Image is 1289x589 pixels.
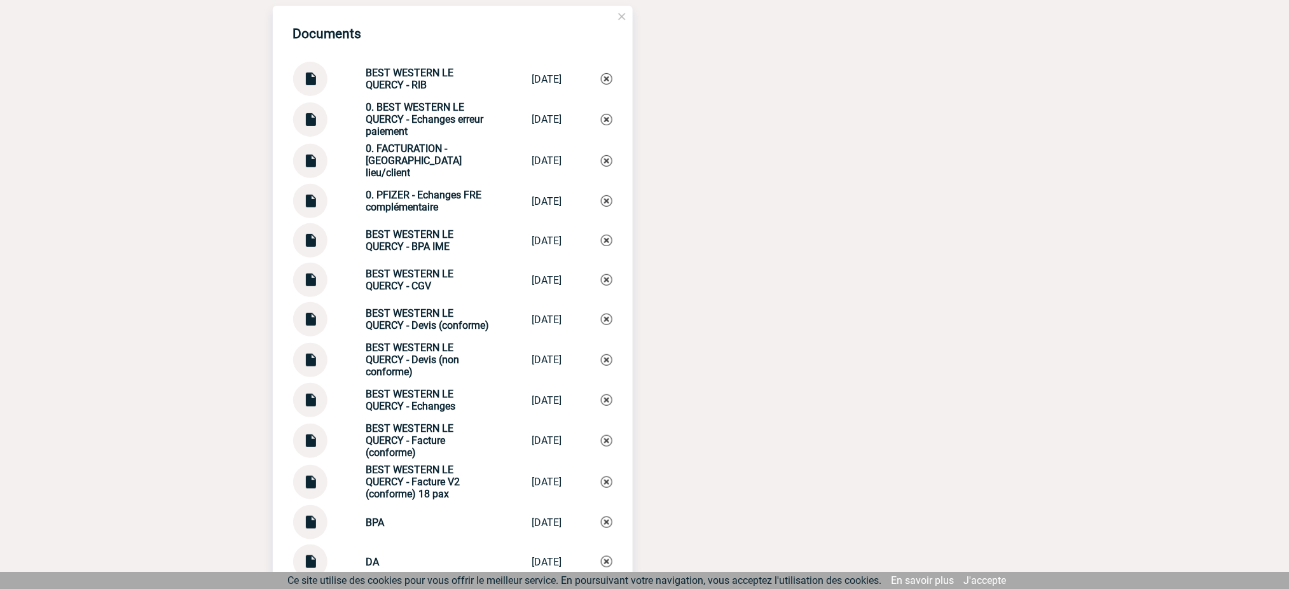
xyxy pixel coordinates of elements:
[601,516,612,528] img: Supprimer
[616,11,628,22] img: close.png
[532,113,562,125] div: [DATE]
[366,101,484,137] strong: 0. BEST WESTERN LE QUERCY - Echanges erreur paiement
[532,516,562,529] div: [DATE]
[532,155,562,167] div: [DATE]
[532,73,562,85] div: [DATE]
[366,516,385,529] strong: BPA
[601,435,612,447] img: Supprimer
[366,228,454,253] strong: BEST WESTERN LE QUERCY - BPA IME
[601,195,612,207] img: Supprimer
[366,556,380,568] strong: DA
[964,574,1007,586] a: J'accepte
[532,274,562,286] div: [DATE]
[601,314,612,325] img: Supprimer
[293,26,362,41] h4: Documents
[532,394,562,406] div: [DATE]
[532,476,562,488] div: [DATE]
[601,114,612,125] img: Supprimer
[532,354,562,366] div: [DATE]
[532,235,562,247] div: [DATE]
[532,434,562,447] div: [DATE]
[601,476,612,488] img: Supprimer
[366,189,482,213] strong: 0. PFIZER - Echanges FRE complémentaire
[366,388,456,412] strong: BEST WESTERN LE QUERCY - Echanges
[601,354,612,366] img: Supprimer
[366,307,490,331] strong: BEST WESTERN LE QUERCY - Devis (conforme)
[366,268,454,292] strong: BEST WESTERN LE QUERCY - CGV
[366,67,454,91] strong: BEST WESTERN LE QUERCY - RIB
[366,422,454,459] strong: BEST WESTERN LE QUERCY - Facture (conforme)
[601,394,612,406] img: Supprimer
[601,155,612,167] img: Supprimer
[288,574,882,586] span: Ce site utilise des cookies pour vous offrir le meilleur service. En poursuivant votre navigation...
[601,73,612,85] img: Supprimer
[532,195,562,207] div: [DATE]
[366,142,462,179] strong: 0. FACTURATION - [GEOGRAPHIC_DATA] lieu/client
[366,342,460,378] strong: BEST WESTERN LE QUERCY - Devis (non conforme)
[601,274,612,286] img: Supprimer
[532,314,562,326] div: [DATE]
[366,464,460,500] strong: BEST WESTERN LE QUERCY - Facture V2 (conforme) 18 pax
[601,556,612,567] img: Supprimer
[892,574,955,586] a: En savoir plus
[601,235,612,246] img: Supprimer
[532,556,562,568] div: [DATE]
